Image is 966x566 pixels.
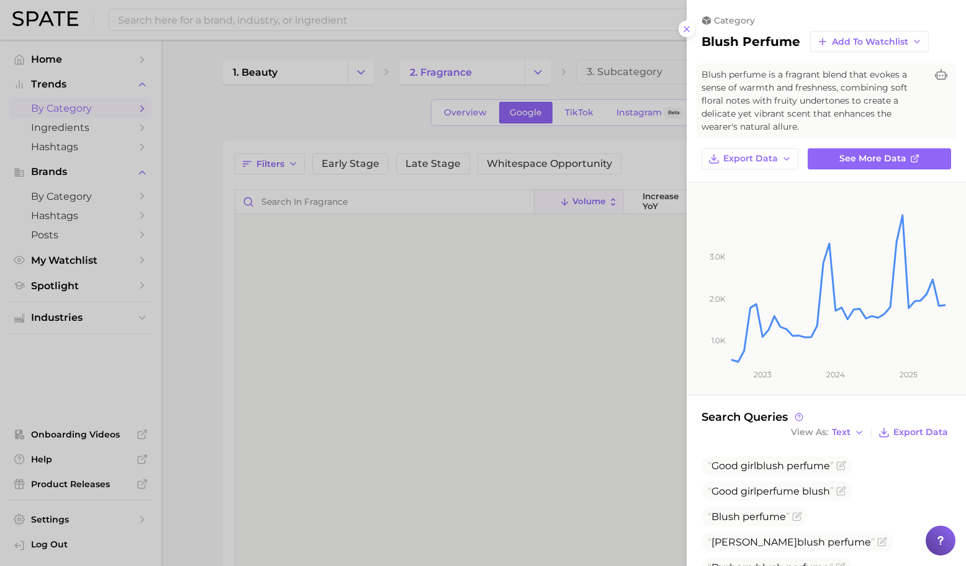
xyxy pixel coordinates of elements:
[711,511,740,523] span: Blush
[832,429,851,436] span: Text
[756,460,784,472] span: blush
[826,370,845,379] tspan: 2024
[828,536,871,548] span: perfume
[808,148,951,169] a: See more data
[710,294,726,303] tspan: 2.0k
[711,336,726,345] tspan: 1.0k
[802,485,830,497] span: blush
[702,34,800,49] h2: blush perfume
[810,31,929,52] button: Add to Watchlist
[877,537,887,547] button: Flag as miscategorized or irrelevant
[893,427,948,438] span: Export Data
[788,424,867,441] button: View AsText
[839,153,906,164] span: See more data
[743,511,786,523] span: perfume
[791,429,828,436] span: View As
[702,410,805,424] span: Search Queries
[710,252,726,261] tspan: 3.0k
[702,148,798,169] button: Export Data
[756,485,800,497] span: perfume
[723,153,778,164] span: Export Data
[708,460,834,472] span: Good girl
[702,68,926,133] span: Blush perfume is a fragrant blend that evokes a sense of warmth and freshness, combining soft flo...
[836,486,846,496] button: Flag as miscategorized or irrelevant
[708,485,834,497] span: Good girl
[875,424,951,441] button: Export Data
[708,536,875,548] span: [PERSON_NAME]
[792,511,802,521] button: Flag as miscategorized or irrelevant
[836,460,846,470] button: Flag as miscategorized or irrelevant
[787,460,830,472] span: perfume
[754,370,772,379] tspan: 2023
[797,536,825,548] span: blush
[714,15,755,26] span: category
[832,37,908,47] span: Add to Watchlist
[900,370,918,379] tspan: 2025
